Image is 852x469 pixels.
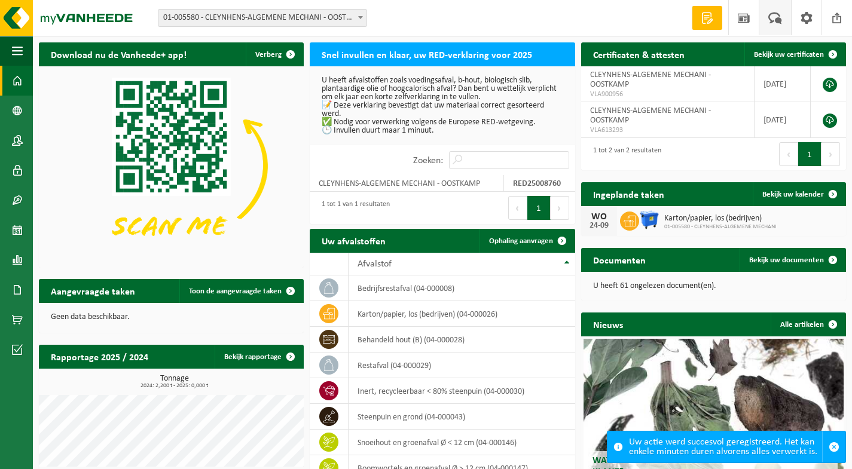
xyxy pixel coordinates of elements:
[587,212,611,222] div: WO
[798,142,822,166] button: 1
[310,229,398,252] h2: Uw afvalstoffen
[779,142,798,166] button: Previous
[51,313,292,321] p: Geen data beschikbaar.
[189,287,282,295] span: Toon de aangevraagde taken
[664,223,777,231] span: 01-005580 - CLEYNHENS-ALGEMENE MECHANI
[581,42,697,66] h2: Certificaten & attesten
[744,42,845,66] a: Bekijk uw certificaten
[664,214,777,223] span: Karton/papier, los (bedrijven)
[590,70,711,89] span: CLEYNHENS-ALGEMENE MECHANI - OOSTKAMP
[590,90,745,99] span: VLA900956
[45,375,304,389] h3: Tonnage
[310,175,504,192] td: CLEYNHENS-ALGEMENE MECHANI - OOSTKAMP
[158,9,367,27] span: 01-005580 - CLEYNHENS-ALGEMENE MECHANI - OOSTKAMP
[513,179,561,188] strong: RED25008760
[246,42,303,66] button: Verberg
[749,256,824,264] span: Bekijk uw documenten
[551,196,569,220] button: Next
[179,279,303,303] a: Toon de aangevraagde taken
[39,42,199,66] h2: Download nu de Vanheede+ app!
[590,125,745,135] span: VLA613293
[215,345,303,369] a: Bekijk rapportage
[508,196,527,220] button: Previous
[39,66,304,265] img: Download de VHEPlus App
[349,301,575,327] td: karton/papier, los (bedrijven) (04-000026)
[45,383,304,389] span: 2024: 2,200 t - 2025: 0,000 t
[740,248,845,272] a: Bekijk uw documenten
[639,210,659,230] img: WB-1100-HPE-BE-01
[255,51,282,59] span: Verberg
[527,196,551,220] button: 1
[587,141,661,167] div: 1 tot 2 van 2 resultaten
[310,42,544,66] h2: Snel invullen en klaar, uw RED-verklaring voor 2025
[587,222,611,230] div: 24-09
[581,248,658,271] h2: Documenten
[358,259,392,269] span: Afvalstof
[593,282,834,290] p: U heeft 61 ongelezen document(en).
[755,102,811,138] td: [DATE]
[349,327,575,352] td: behandeld hout (B) (04-000028)
[316,195,390,221] div: 1 tot 1 van 1 resultaten
[39,345,160,368] h2: Rapportage 2025 / 2024
[349,404,575,430] td: steenpuin en grond (04-000043)
[755,66,811,102] td: [DATE]
[480,229,574,253] a: Ophaling aanvragen
[754,51,824,59] span: Bekijk uw certificaten
[581,312,635,336] h2: Nieuws
[771,312,845,336] a: Alle artikelen
[349,430,575,455] td: snoeihout en groenafval Ø < 12 cm (04-000146)
[322,76,563,135] p: U heeft afvalstoffen zoals voedingsafval, b-hout, biologisch slib, plantaardige olie of hoogcalor...
[590,106,711,125] span: CLEYNHENS-ALGEMENE MECHANI - OOSTKAMP
[349,352,575,378] td: restafval (04-000029)
[413,156,443,165] label: Zoeken:
[753,182,845,206] a: Bekijk uw kalender
[349,275,575,301] td: bedrijfsrestafval (04-000008)
[629,431,822,462] div: Uw actie werd succesvol geregistreerd. Het kan enkele minuten duren alvorens alles verwerkt is.
[39,279,147,302] h2: Aangevraagde taken
[349,378,575,404] td: inert, recycleerbaar < 80% steenpuin (04-000030)
[762,191,824,198] span: Bekijk uw kalender
[158,10,367,26] span: 01-005580 - CLEYNHENS-ALGEMENE MECHANI - OOSTKAMP
[822,142,840,166] button: Next
[489,237,553,245] span: Ophaling aanvragen
[581,182,676,206] h2: Ingeplande taken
